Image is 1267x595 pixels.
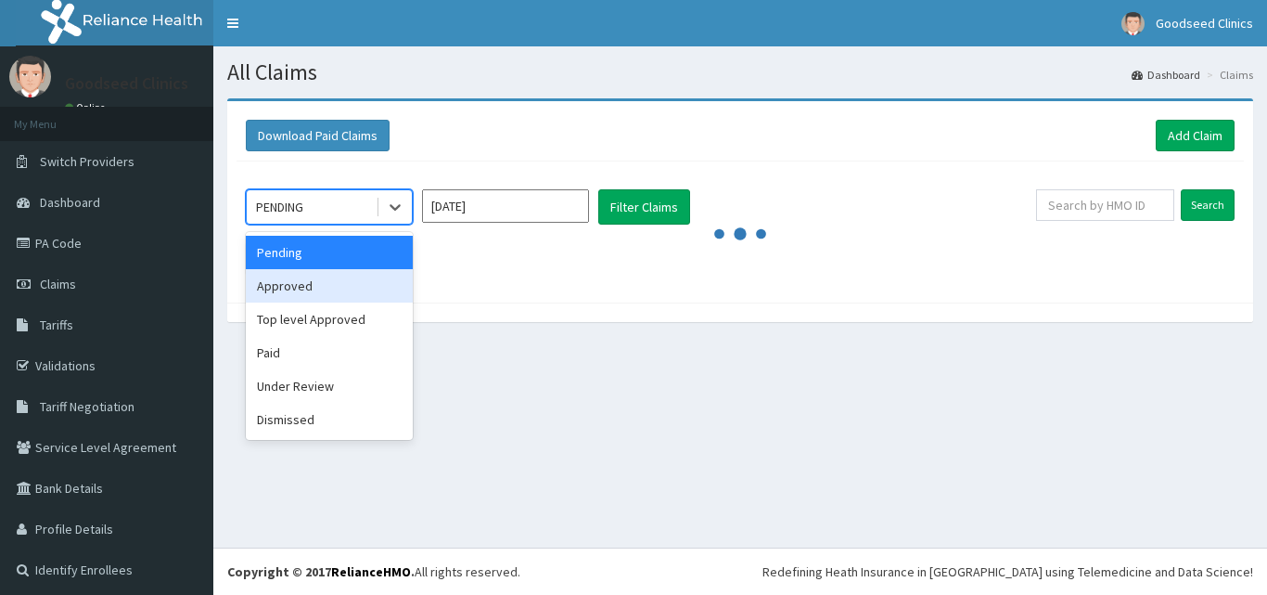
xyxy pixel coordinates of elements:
img: User Image [1121,12,1145,35]
span: Claims [40,276,76,292]
div: Paid [246,336,413,369]
span: Tariffs [40,317,73,333]
span: Goodseed Clinics [1156,15,1253,32]
div: Redefining Heath Insurance in [GEOGRAPHIC_DATA] using Telemedicine and Data Science! [762,563,1253,581]
svg: audio-loading [712,206,768,262]
button: Filter Claims [598,189,690,225]
div: Top level Approved [246,303,413,336]
span: Dashboard [40,194,100,211]
button: Download Paid Claims [246,120,390,151]
h1: All Claims [227,60,1253,84]
strong: Copyright © 2017 . [227,563,415,580]
input: Search [1181,189,1235,221]
a: Dashboard [1132,67,1200,83]
span: Tariff Negotiation [40,398,134,415]
p: Goodseed Clinics [65,75,188,92]
footer: All rights reserved. [213,548,1267,595]
a: Online [65,101,109,114]
input: Select Month and Year [422,189,589,223]
div: PENDING [256,198,303,216]
img: User Image [9,56,51,97]
div: Dismissed [246,403,413,436]
div: Approved [246,269,413,303]
input: Search by HMO ID [1036,189,1174,221]
div: Under Review [246,369,413,403]
li: Claims [1202,67,1253,83]
a: Add Claim [1156,120,1235,151]
span: Switch Providers [40,153,134,170]
div: Pending [246,236,413,269]
a: RelianceHMO [331,563,411,580]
